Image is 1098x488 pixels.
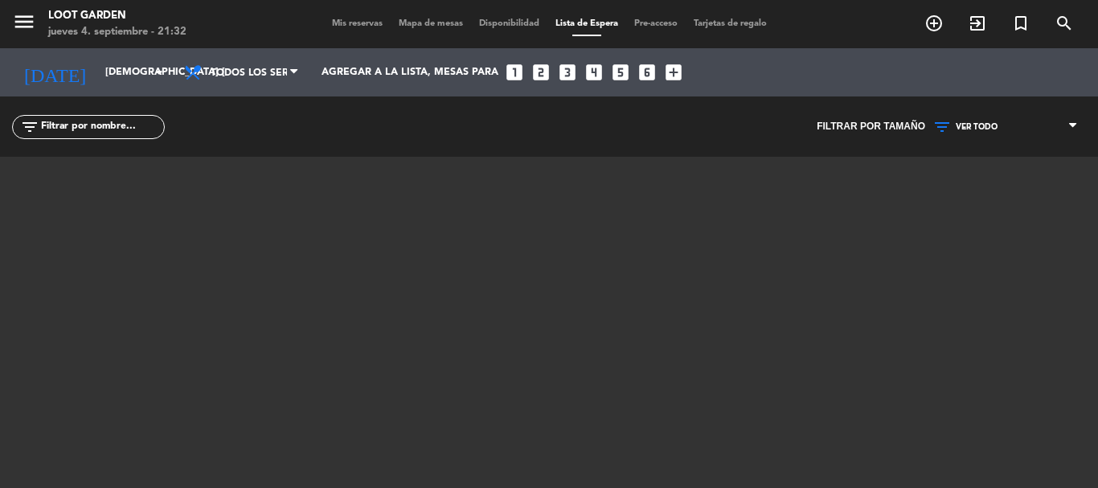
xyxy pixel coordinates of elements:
[48,8,186,24] div: Loot Garden
[12,10,36,39] button: menu
[322,67,498,78] span: Agregar a la lista, mesas para
[531,62,551,83] i: looks_two
[391,19,471,28] span: Mapa de mesas
[12,55,97,90] i: [DATE]
[637,62,658,83] i: looks_6
[1011,14,1030,33] i: turned_in_not
[48,24,186,40] div: jueves 4. septiembre - 21:32
[471,19,547,28] span: Disponibilidad
[504,62,525,83] i: looks_one
[924,14,944,33] i: add_circle_outline
[1055,14,1074,33] i: search
[557,62,578,83] i: looks_3
[663,62,684,83] i: add_box
[968,14,987,33] i: exit_to_app
[584,62,604,83] i: looks_4
[20,117,39,137] i: filter_list
[150,63,169,82] i: arrow_drop_down
[39,118,164,136] input: Filtrar por nombre...
[686,19,775,28] span: Tarjetas de regalo
[547,19,626,28] span: Lista de Espera
[211,58,287,88] span: Todos los servicios
[956,122,998,132] span: VER TODO
[12,10,36,34] i: menu
[324,19,391,28] span: Mis reservas
[626,19,686,28] span: Pre-acceso
[610,62,631,83] i: looks_5
[817,119,925,135] span: Filtrar por tamaño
